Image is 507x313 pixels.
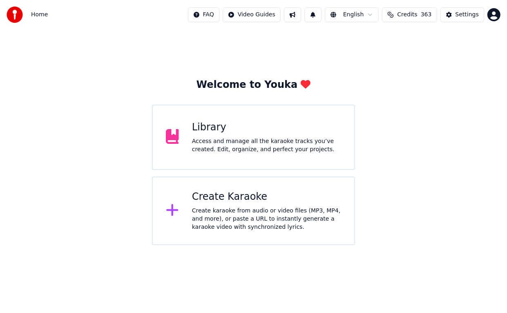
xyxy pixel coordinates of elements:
button: Settings [440,7,484,22]
div: Welcome to Youka [197,78,311,92]
button: FAQ [188,7,219,22]
button: Credits363 [382,7,437,22]
span: 363 [421,11,432,19]
button: Video Guides [223,7,281,22]
nav: breadcrumb [31,11,48,19]
div: Access and manage all the karaoke tracks you’ve created. Edit, organize, and perfect your projects. [192,137,341,154]
div: Create karaoke from audio or video files (MP3, MP4, and more), or paste a URL to instantly genera... [192,207,341,231]
div: Create Karaoke [192,190,341,203]
img: youka [7,7,23,23]
span: Home [31,11,48,19]
span: Credits [397,11,417,19]
div: Library [192,121,341,134]
div: Settings [456,11,479,19]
